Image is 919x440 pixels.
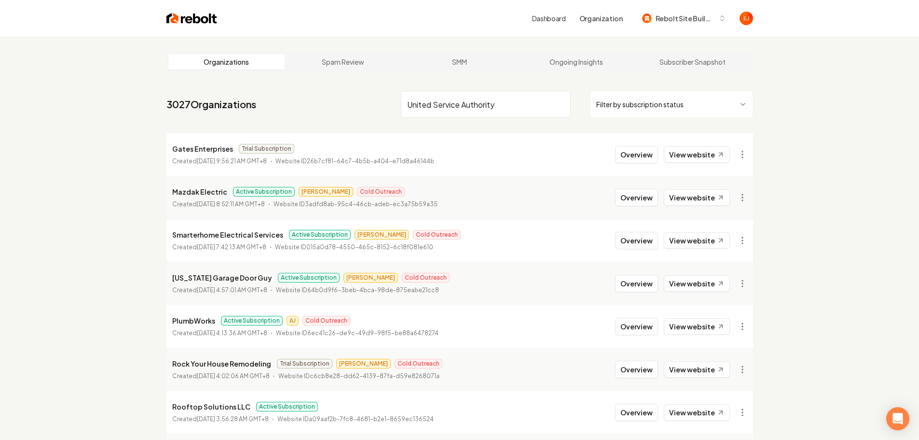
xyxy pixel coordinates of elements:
[355,230,409,240] span: [PERSON_NAME]
[197,329,267,337] time: [DATE] 4:13:36 AM GMT+8
[172,328,267,338] p: Created
[289,230,351,240] span: Active Subscription
[615,361,658,378] button: Overview
[740,12,753,25] button: Open user button
[285,54,401,70] a: Spam Review
[287,316,299,326] span: AJ
[172,242,266,252] p: Created
[197,372,270,380] time: [DATE] 4:02:06 AM GMT+8
[233,187,295,197] span: Active Subscription
[615,232,658,249] button: Overview
[172,199,265,209] p: Created
[274,199,438,209] p: Website ID 3adfd8ab-95c4-46cb-adeb-ec3a75b59a35
[664,318,730,335] a: View website
[302,316,350,326] span: Cold Outreach
[401,54,518,70] a: SMM
[168,54,285,70] a: Organizations
[664,189,730,206] a: View website
[172,401,250,412] p: Rooftop Solutions LLC
[615,189,658,206] button: Overview
[664,404,730,421] a: View website
[664,361,730,378] a: View website
[172,315,215,326] p: PlumbWorks
[615,275,658,292] button: Overview
[239,144,294,154] span: Trial Subscription
[172,358,271,369] p: Rock Your House Remodeling
[664,146,730,163] a: View website
[277,359,332,369] span: Trial Subscription
[172,272,272,284] p: [US_STATE] Garage Door Guy
[172,186,227,198] p: Mazdak Electric
[574,10,629,27] button: Organization
[401,91,571,118] input: Search by name or ID
[664,275,730,292] a: View website
[172,229,283,241] p: Smarterhome Electrical Services
[172,156,267,166] p: Created
[343,273,398,283] span: [PERSON_NAME]
[277,414,434,424] p: Website ID a09aaf2b-7fc8-4681-b2e1-8659ec136524
[197,200,265,208] time: [DATE] 8:52:11 AM GMT+8
[256,402,318,412] span: Active Subscription
[615,318,658,335] button: Overview
[172,285,267,295] p: Created
[172,371,270,381] p: Created
[197,415,269,423] time: [DATE] 3:56:28 AM GMT+8
[357,187,405,197] span: Cold Outreach
[221,316,283,326] span: Active Subscription
[886,407,909,430] div: Open Intercom Messenger
[197,286,267,294] time: [DATE] 4:57:01 AM GMT+8
[166,12,217,25] img: Rebolt Logo
[197,243,266,251] time: [DATE] 7:42:13 AM GMT+8
[656,14,714,24] span: Rebolt Site Builder
[615,404,658,421] button: Overview
[402,273,450,283] span: Cold Outreach
[299,187,353,197] span: [PERSON_NAME]
[278,371,439,381] p: Website ID c6cb8e28-dd62-4139-87fa-d59e8268071a
[642,14,652,23] img: Rebolt Site Builder
[166,98,256,111] a: 3027Organizations
[197,157,267,165] time: [DATE] 9:56:21 AM GMT+8
[664,232,730,249] a: View website
[395,359,442,369] span: Cold Outreach
[278,273,340,283] span: Active Subscription
[740,12,753,25] img: Eduard Joers
[172,143,233,155] p: Gates Enterprises
[275,156,434,166] p: Website ID 26b7cf81-64c7-4b5b-a404-e71d8a46144b
[276,285,439,295] p: Website ID 64b0d9f6-3beb-4bca-98de-875eabe21cc8
[634,54,751,70] a: Subscriber Snapshot
[275,242,433,252] p: Website ID 015a0d78-4550-465c-8152-6c18f081e610
[532,14,566,23] a: Dashboard
[336,359,391,369] span: [PERSON_NAME]
[615,146,658,163] button: Overview
[518,54,634,70] a: Ongoing Insights
[172,414,269,424] p: Created
[413,230,461,240] span: Cold Outreach
[276,328,439,338] p: Website ID 6ec41c26-de9c-49d9-98f5-be88a6478274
